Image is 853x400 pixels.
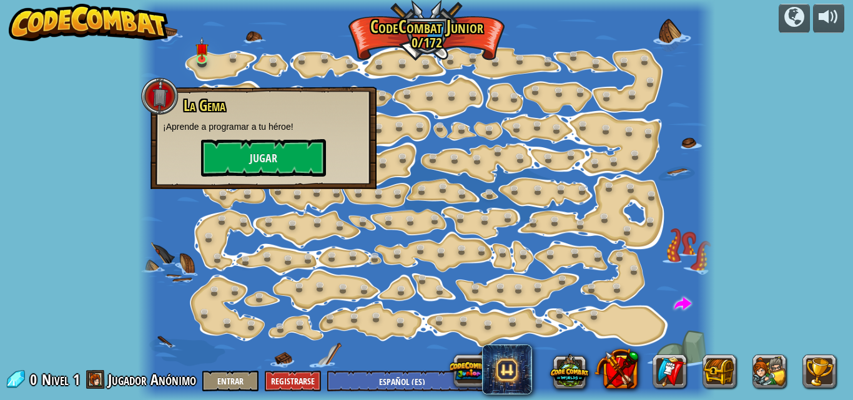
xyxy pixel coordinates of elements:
[813,4,844,33] button: Ajustar volúmen
[265,371,321,391] button: Registrarse
[9,4,169,41] img: CodeCombat - Learn how to code by playing a game
[202,371,259,391] button: Entrar
[163,120,364,133] p: ¡Aprende a programar a tu héroe!
[195,37,209,60] img: level-banner-unstarted.png
[30,369,41,389] span: 0
[184,95,225,116] span: La Gema
[201,139,326,177] button: Jugar
[73,369,80,389] span: 1
[779,4,810,33] button: Campañas
[42,369,69,390] span: Nivel
[108,369,196,389] span: Jugador Anónimo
